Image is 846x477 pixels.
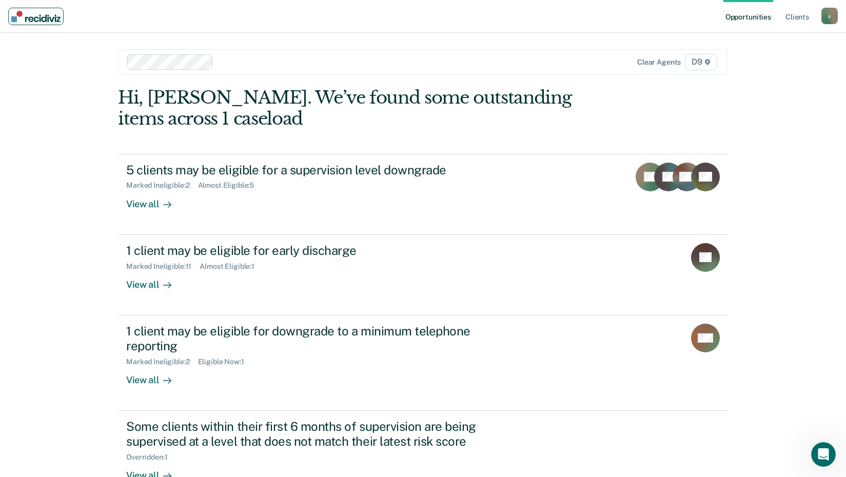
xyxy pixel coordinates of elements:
div: Overridden : 1 [126,453,175,462]
a: 1 client may be eligible for downgrade to a minimum telephone reportingMarked Ineligible:2Eligibl... [118,315,728,411]
iframe: Intercom live chat [811,442,836,467]
button: Profile dropdown button [821,8,838,24]
div: Marked Ineligible : 2 [126,357,198,366]
div: 1 client may be eligible for downgrade to a minimum telephone reporting [126,324,486,353]
div: s [821,8,838,24]
div: View all [126,366,184,386]
div: Eligible Now : 1 [198,357,252,366]
div: Clear agents [637,58,681,67]
a: 5 clients may be eligible for a supervision level downgradeMarked Ineligible:2Almost Eligible:5Vi... [118,154,728,235]
div: View all [126,270,184,290]
span: D9 [685,54,717,70]
img: Recidiviz [11,11,61,22]
div: 1 client may be eligible for early discharge [126,243,486,258]
div: Some clients within their first 6 months of supervision are being supervised at a level that does... [126,419,486,449]
div: Marked Ineligible : 11 [126,262,200,271]
div: Marked Ineligible : 2 [126,181,198,190]
a: 1 client may be eligible for early dischargeMarked Ineligible:11Almost Eligible:1View all [118,235,728,315]
div: Almost Eligible : 1 [200,262,263,271]
div: Almost Eligible : 5 [198,181,263,190]
div: 5 clients may be eligible for a supervision level downgrade [126,163,486,177]
div: View all [126,190,184,210]
div: Hi, [PERSON_NAME]. We’ve found some outstanding items across 1 caseload [118,87,606,129]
